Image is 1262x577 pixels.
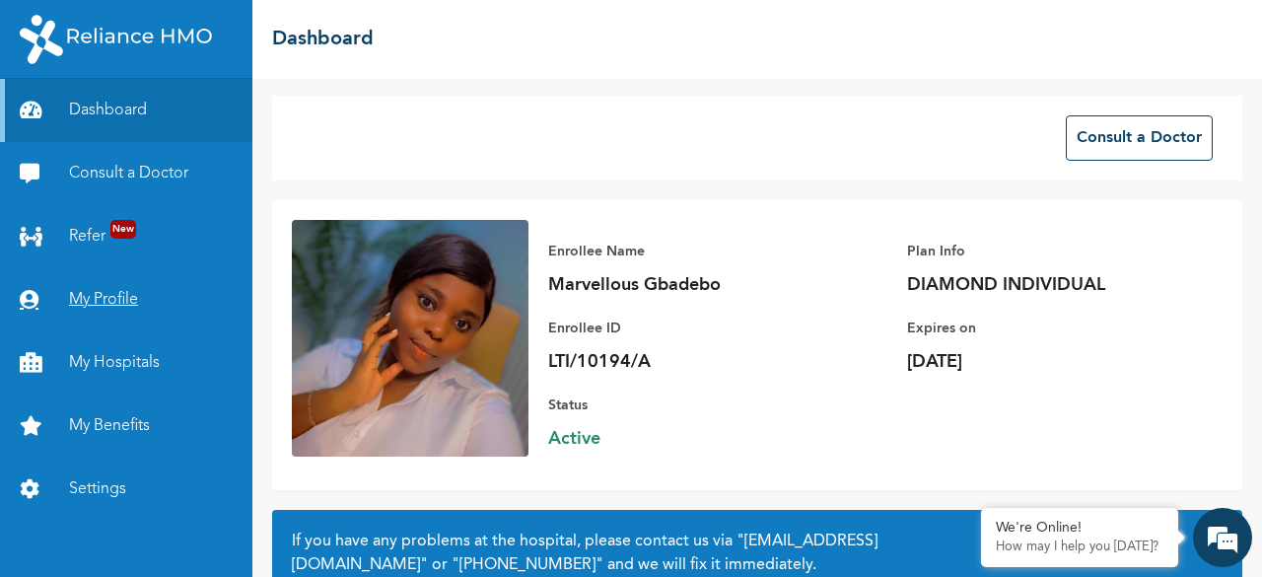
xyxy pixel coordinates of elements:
p: Enrollee ID [548,317,824,340]
p: Marvellous Gbadebo [548,273,824,297]
h2: If you have any problems at the hospital, please contact us via or and we will fix it immediately. [292,530,1223,577]
div: Chat with us now [103,110,331,136]
textarea: Type your message and hit 'Enter' [10,408,376,477]
div: We're Online! [996,520,1163,537]
p: Expires on [907,317,1183,340]
span: Active [548,427,824,451]
img: RelianceHMO's Logo [20,15,212,64]
p: Status [548,394,824,417]
a: "[PHONE_NUMBER]" [452,557,603,573]
p: Plan Info [907,240,1183,263]
p: How may I help you today? [996,540,1163,555]
img: d_794563401_company_1708531726252_794563401 [36,99,80,148]
p: LTI/10194/A [548,350,824,374]
p: DIAMOND INDIVIDUAL [907,273,1183,297]
button: Consult a Doctor [1066,115,1213,161]
span: We're online! [114,183,272,383]
div: Minimize live chat window [323,10,371,57]
div: FAQs [193,477,377,539]
span: New [110,220,136,239]
h2: Dashboard [272,25,374,54]
img: Enrollee [292,220,528,457]
p: [DATE] [907,350,1183,374]
p: Enrollee Name [548,240,824,263]
span: Conversation [10,512,193,526]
